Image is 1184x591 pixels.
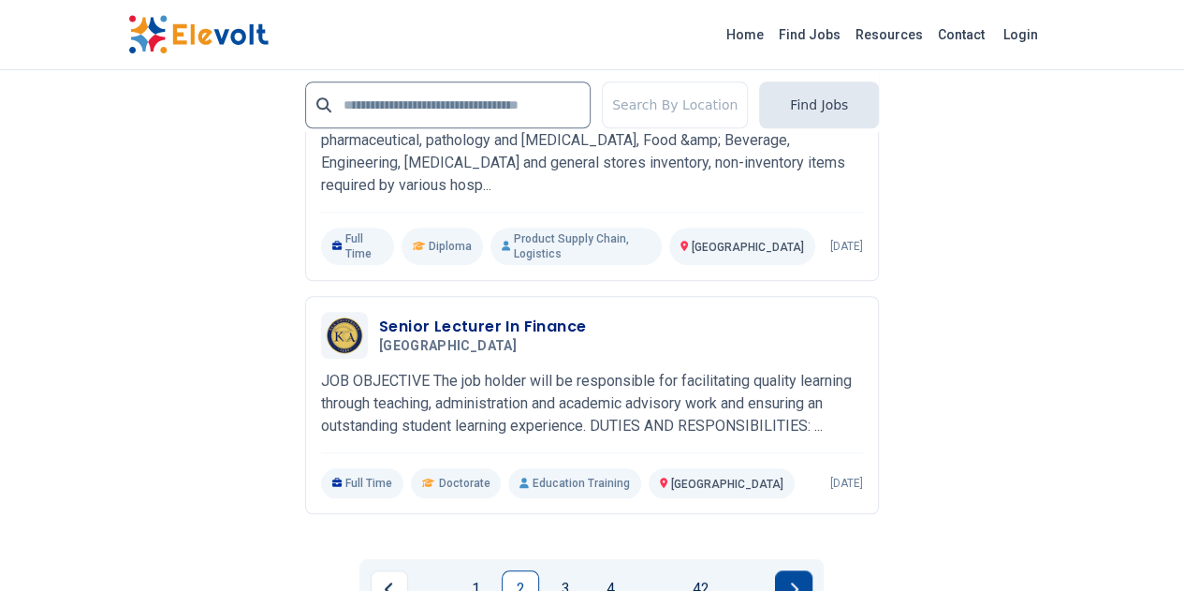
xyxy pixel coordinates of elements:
p: Job Purpose: To stock, manage and supply consignments items, medical surgical, pharmaceutical, pa... [321,107,863,197]
a: KCA UniversitySenior Lecturer In Finance[GEOGRAPHIC_DATA]JOB OBJECTIVE The job holder will be res... [321,312,863,498]
span: [GEOGRAPHIC_DATA] [692,241,804,254]
p: [DATE] [830,239,863,254]
p: [DATE] [830,476,863,491]
iframe: Chat Widget [1090,501,1184,591]
p: Education Training [508,468,640,498]
button: Find Jobs [759,81,879,128]
span: Doctorate [438,476,490,491]
p: Full Time [321,468,404,498]
img: KCA University [326,317,363,354]
p: Full Time [321,228,394,265]
p: Product Supply Chain, Logistics [490,228,662,265]
span: Diploma [429,239,472,254]
img: Elevolt [128,15,269,54]
a: Home [719,20,771,50]
a: Find Jobs [771,20,848,50]
h3: Senior Lecturer In Finance [379,316,586,338]
a: Contact [930,20,992,50]
a: Login [992,16,1049,53]
span: [GEOGRAPHIC_DATA] [671,478,783,491]
iframe: Advertisement [128,12,320,574]
a: Aga khan UniversityStock Controller, PSCMD Warehouse & Satellites[GEOGRAPHIC_DATA]Job Purpose: To... [321,49,863,265]
a: Resources [848,20,930,50]
span: [GEOGRAPHIC_DATA] [379,338,517,355]
p: JOB OBJECTIVE The job holder will be responsible for facilitating quality learning through teachi... [321,370,863,437]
